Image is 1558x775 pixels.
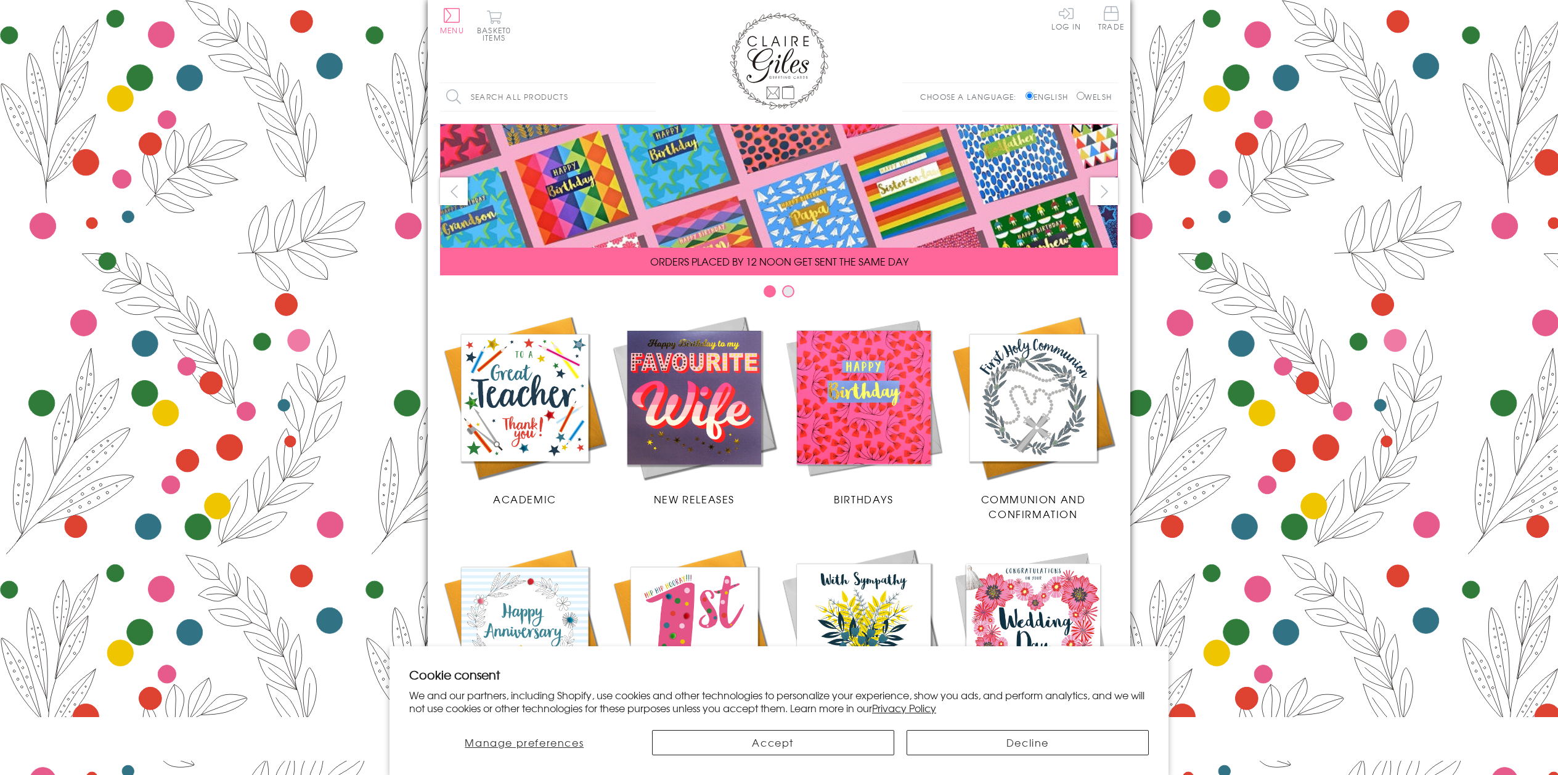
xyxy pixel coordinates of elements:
span: New Releases [654,492,735,506]
button: next [1090,177,1118,205]
a: Academic [440,313,610,506]
p: We and our partners, including Shopify, use cookies and other technologies to personalize your ex... [409,689,1149,715]
button: Menu [440,8,464,34]
button: Basket0 items [477,10,511,41]
span: ORDERS PLACED BY 12 NOON GET SENT THE SAME DAY [650,254,908,269]
p: Choose a language: [920,91,1023,102]
label: Welsh [1077,91,1112,102]
input: English [1026,92,1034,100]
span: Communion and Confirmation [981,492,1086,521]
span: Academic [493,492,557,506]
a: Anniversary [440,546,610,739]
a: Log In [1051,6,1081,30]
button: prev [440,177,468,205]
span: Trade [1098,6,1124,30]
a: Sympathy [779,546,948,739]
input: Welsh [1077,92,1085,100]
label: English [1026,91,1074,102]
a: Trade [1098,6,1124,33]
a: Birthdays [779,313,948,506]
h2: Cookie consent [409,666,1149,683]
span: 0 items [483,25,511,43]
input: Search all products [440,83,656,111]
button: Carousel Page 1 (Current Slide) [764,285,776,298]
a: Wedding Occasions [948,546,1118,739]
span: Menu [440,25,464,36]
a: Communion and Confirmation [948,313,1118,521]
span: Manage preferences [465,735,584,750]
a: Age Cards [610,546,779,739]
div: Carousel Pagination [440,285,1118,304]
a: Privacy Policy [872,700,936,715]
img: Claire Giles Greetings Cards [730,12,828,110]
button: Manage preferences [409,730,640,755]
span: Birthdays [834,492,893,506]
button: Decline [907,730,1149,755]
button: Accept [652,730,894,755]
button: Carousel Page 2 [782,285,794,298]
input: Search [643,83,656,111]
a: New Releases [610,313,779,506]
